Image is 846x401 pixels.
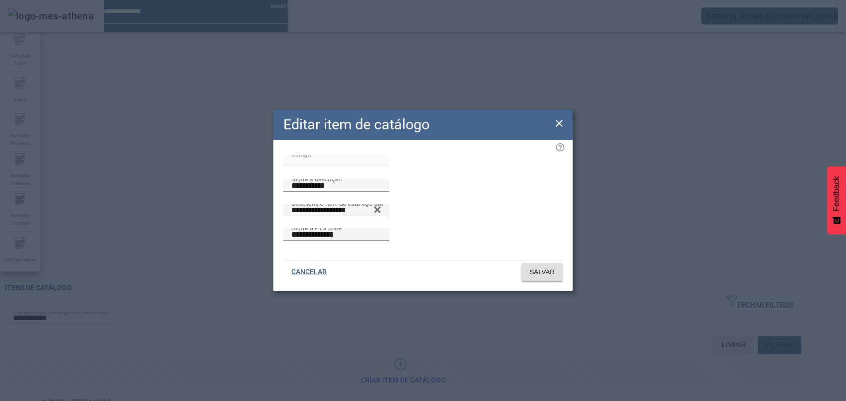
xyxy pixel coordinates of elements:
span: Feedback [832,176,841,211]
mat-label: Digite a descrição [291,175,342,182]
mat-label: Digite o PTS code [291,224,342,231]
span: SALVAR [529,267,555,277]
mat-label: Código [291,151,311,158]
mat-label: Selecione o item de catálogo pai [291,200,383,207]
h2: Editar item de catálogo [283,114,429,135]
input: Number [291,204,381,216]
button: SALVAR [521,263,563,281]
button: Feedback - Mostrar pesquisa [827,166,846,234]
button: CANCELAR [283,263,335,281]
span: CANCELAR [291,267,327,277]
